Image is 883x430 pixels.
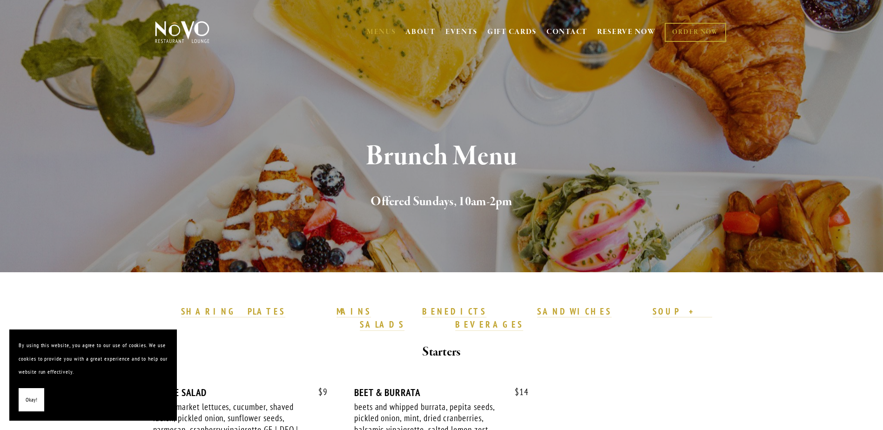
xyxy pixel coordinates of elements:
[445,27,478,37] a: EVENTS
[181,306,285,317] strong: SHARING PLATES
[546,23,587,41] a: CONTACT
[367,27,396,37] a: MENUS
[153,20,211,44] img: Novo Restaurant &amp; Lounge
[337,306,371,317] strong: MAINS
[422,306,486,317] strong: BENEDICTS
[170,192,713,212] h2: Offered Sundays, 10am-2pm
[337,306,371,318] a: MAINS
[597,23,656,41] a: RESERVE NOW
[455,319,523,330] strong: BEVERAGES
[19,388,44,412] button: Okay!
[537,306,612,317] strong: SANDWICHES
[19,339,168,379] p: By using this website, you agree to our use of cookies. We use cookies to provide you with a grea...
[405,27,436,37] a: ABOUT
[26,393,37,407] span: Okay!
[455,319,523,331] a: BEVERAGES
[506,387,529,397] span: 14
[181,306,285,318] a: SHARING PLATES
[354,387,529,398] div: BEET & BURRATA
[309,387,328,397] span: 9
[360,306,712,331] a: SOUP + SALADS
[515,386,519,397] span: $
[487,23,537,41] a: GIFT CARDS
[537,306,612,318] a: SANDWICHES
[153,387,328,398] div: HOUSE SALAD
[422,306,486,318] a: BENEDICTS
[170,141,713,172] h1: Brunch Menu
[9,329,177,421] section: Cookie banner
[318,386,323,397] span: $
[422,344,460,360] strong: Starters
[665,23,726,42] a: ORDER NOW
